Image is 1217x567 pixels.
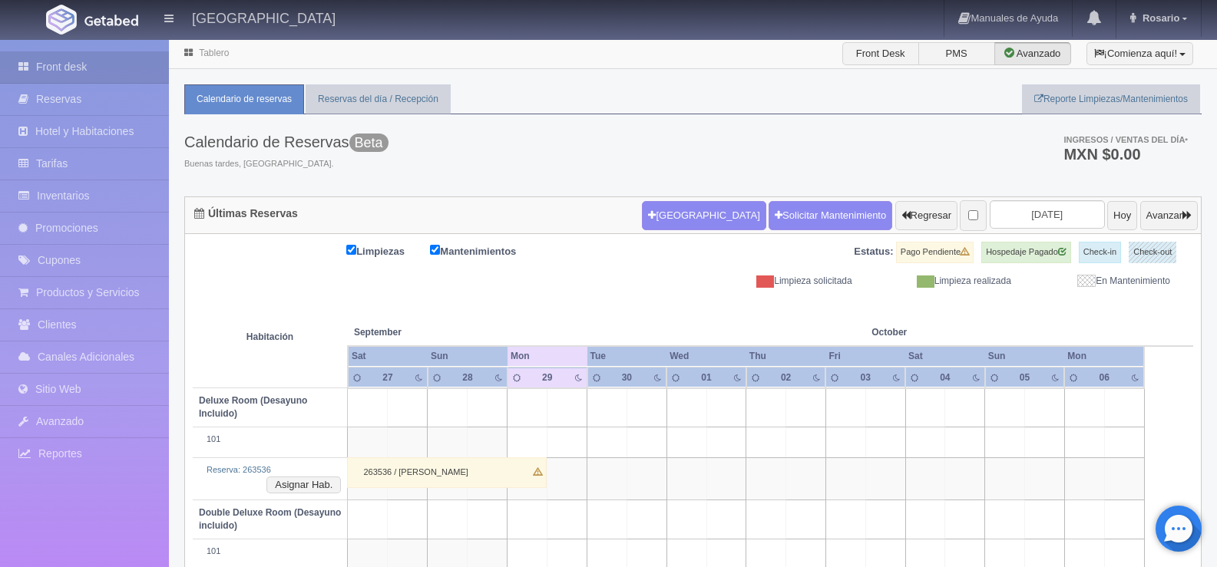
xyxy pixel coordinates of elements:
[1013,371,1037,384] div: 05
[430,245,440,255] input: Mantenimientos
[1139,12,1179,24] span: Rosario
[985,346,1065,367] th: Sun
[746,346,826,367] th: Thu
[694,371,718,384] div: 01
[199,433,341,446] div: 101
[933,371,957,384] div: 04
[348,346,428,367] th: Sat
[1086,42,1193,65] button: ¡Comienza aquí!
[1022,84,1200,114] a: Reporte Limpiezas/Mantenimientos
[842,42,919,65] label: Front Desk
[1064,346,1144,367] th: Mon
[199,507,341,531] b: Double Deluxe Room (Desayuno incluido)
[981,242,1071,263] label: Hospedaje Pagado
[1023,275,1182,288] div: En Mantenimiento
[266,476,341,493] button: Asignar Hab.
[918,42,995,65] label: PMS
[854,371,878,384] div: 03
[1107,201,1137,230] button: Hoy
[184,134,389,150] h3: Calendario de Reservas
[705,275,864,288] div: Limpieza solicitada
[346,242,428,259] label: Limpiezas
[895,201,957,230] button: Regresar
[1079,242,1121,263] label: Check-in
[508,346,587,367] th: Mon
[246,332,293,343] strong: Habitación
[46,5,77,35] img: Getabed
[615,371,639,384] div: 30
[896,242,974,263] label: Pago Pendiente
[192,8,336,27] h4: [GEOGRAPHIC_DATA]
[349,134,389,152] span: Beta
[825,346,905,367] th: Fri
[199,395,307,419] b: Deluxe Room (Desayuno Incluido)
[994,42,1071,65] label: Avanzado
[199,48,229,58] a: Tablero
[184,158,389,170] span: Buenas tardes, [GEOGRAPHIC_DATA].
[306,84,451,114] a: Reservas del día / Recepción
[430,242,539,259] label: Mantenimientos
[1063,135,1188,144] span: Ingresos / Ventas del día
[1063,147,1188,162] h3: MXN $0.00
[354,326,501,339] span: September
[1129,242,1176,263] label: Check-out
[854,245,893,259] label: Estatus:
[1140,201,1198,230] button: Avanzar
[666,346,746,367] th: Wed
[455,371,479,384] div: 28
[199,546,341,558] div: 101
[774,371,798,384] div: 02
[207,465,271,474] a: Reserva: 263536
[769,201,892,230] a: Solicitar Mantenimiento
[346,245,356,255] input: Limpiezas
[375,371,399,384] div: 27
[864,275,1023,288] div: Limpieza realizada
[184,84,304,114] a: Calendario de reservas
[428,346,508,367] th: Sun
[642,201,766,230] button: [GEOGRAPHIC_DATA]
[84,15,138,26] img: Getabed
[871,326,1018,339] span: October
[347,457,547,488] div: 263536 / [PERSON_NAME]
[587,346,667,367] th: Tue
[1093,371,1116,384] div: 06
[194,208,298,219] h4: Últimas Reservas
[905,346,985,367] th: Sat
[535,371,559,384] div: 29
